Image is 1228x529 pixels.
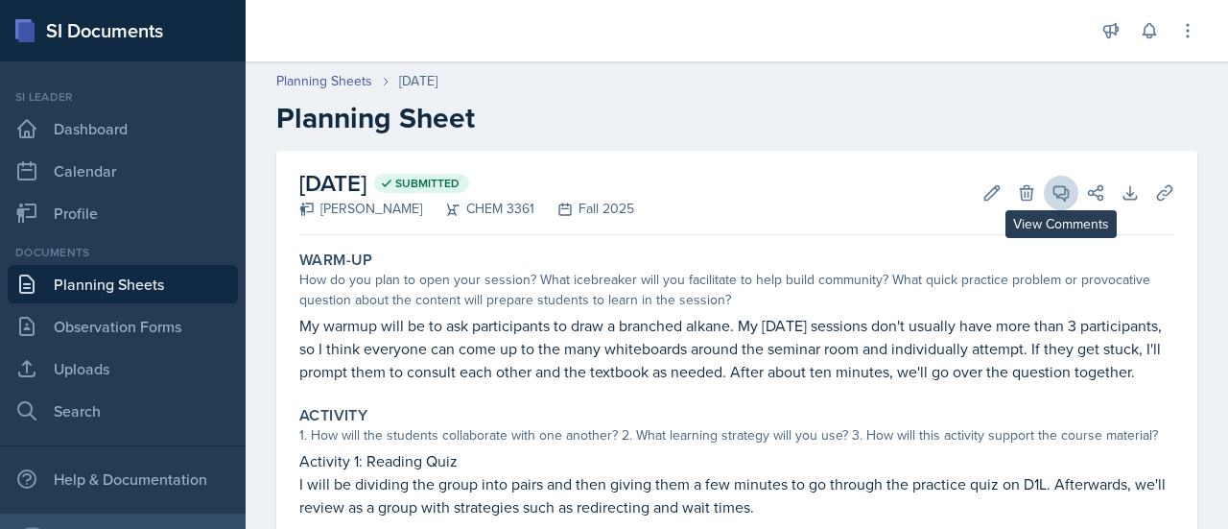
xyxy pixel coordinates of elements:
[8,460,238,498] div: Help & Documentation
[8,194,238,232] a: Profile
[8,88,238,106] div: Si leader
[1044,176,1078,210] button: View Comments
[299,449,1174,472] p: Activity 1: Reading Quiz
[395,176,460,191] span: Submitted
[8,307,238,346] a: Observation Forms
[299,406,367,425] label: Activity
[276,101,1197,135] h2: Planning Sheet
[8,392,238,430] a: Search
[8,152,238,190] a: Calendar
[299,199,422,219] div: [PERSON_NAME]
[299,251,373,270] label: Warm-Up
[299,166,634,201] h2: [DATE]
[8,244,238,261] div: Documents
[299,425,1174,445] div: 1. How will the students collaborate with one another? 2. What learning strategy will you use? 3....
[299,472,1174,518] p: I will be dividing the group into pairs and then giving them a few minutes to go through the prac...
[422,199,534,219] div: CHEM 3361
[8,349,238,388] a: Uploads
[299,270,1174,310] div: How do you plan to open your session? What icebreaker will you facilitate to help build community...
[399,71,437,91] div: [DATE]
[8,265,238,303] a: Planning Sheets
[299,314,1174,383] p: My warmup will be to ask participants to draw a branched alkane. My [DATE] sessions don't usually...
[8,109,238,148] a: Dashboard
[534,199,634,219] div: Fall 2025
[276,71,372,91] a: Planning Sheets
